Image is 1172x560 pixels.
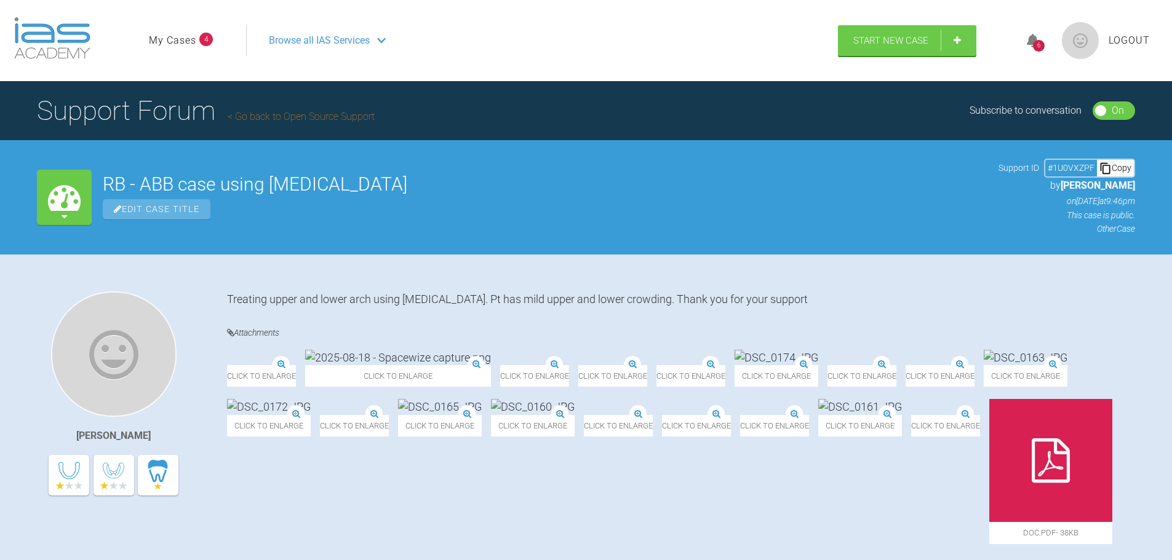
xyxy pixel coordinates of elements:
[269,33,370,49] span: Browse all IAS Services
[838,25,976,56] a: Start New Case
[1097,160,1134,176] div: Copy
[578,365,647,387] span: Click to enlarge
[740,415,809,436] span: Click to enlarge
[999,161,1039,175] span: Support ID
[14,17,90,59] img: logo-light.3e3ef733.png
[491,399,575,414] img: DSC_0160.JPG
[320,415,389,436] span: Click to enlarge
[999,208,1135,222] p: This case is public.
[735,365,818,387] span: Click to enlarge
[989,522,1112,543] span: doc.pdf - 38KB
[911,415,980,436] span: Click to enlarge
[398,415,482,436] span: Click to enlarge
[76,428,151,444] div: [PERSON_NAME]
[228,111,375,122] a: Go back to Open Source Support
[818,399,902,414] img: DSC_0161.JPG
[149,33,196,49] a: My Cases
[1109,33,1150,49] a: Logout
[662,415,731,436] span: Click to enlarge
[305,350,491,365] img: 2025-08-18 - Spacewize capture.png
[999,194,1135,208] p: on [DATE] at 9:46pm
[37,89,375,132] h1: Support Forum
[584,415,653,436] span: Click to enlarge
[491,415,575,436] span: Click to enlarge
[199,33,213,46] span: 4
[103,199,210,219] span: Edit Case Title
[227,325,1135,341] h4: Attachments
[500,365,569,387] span: Click to enlarge
[1061,179,1135,191] span: [PERSON_NAME]
[818,415,902,436] span: Click to enlarge
[970,103,1082,119] div: Subscribe to conversation
[984,350,1067,365] img: DSC_0163.JPG
[984,365,1067,387] span: Click to enlarge
[227,291,1135,307] div: Treating upper and lower arch using [MEDICAL_DATA]. Pt has mild upper and lower crowding. Thank y...
[305,365,491,387] span: Click to enlarge
[853,35,928,46] span: Start New Case
[735,350,818,365] img: DSC_0174.JPG
[827,365,896,387] span: Click to enlarge
[1045,161,1097,175] div: # 1U0VXZPF
[103,175,987,194] h2: RB - ABB case using [MEDICAL_DATA]
[398,399,482,414] img: DSC_0165.JPG
[1033,40,1045,52] div: 6
[1112,103,1124,119] div: On
[227,415,311,436] span: Click to enlarge
[1062,22,1099,59] img: profile.png
[227,399,311,414] img: DSC_0172.JPG
[227,365,296,387] span: Click to enlarge
[906,365,975,387] span: Click to enlarge
[51,291,177,417] img: Matthew Gough
[656,365,725,387] span: Click to enlarge
[999,178,1135,194] p: by
[999,222,1135,235] p: Other Case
